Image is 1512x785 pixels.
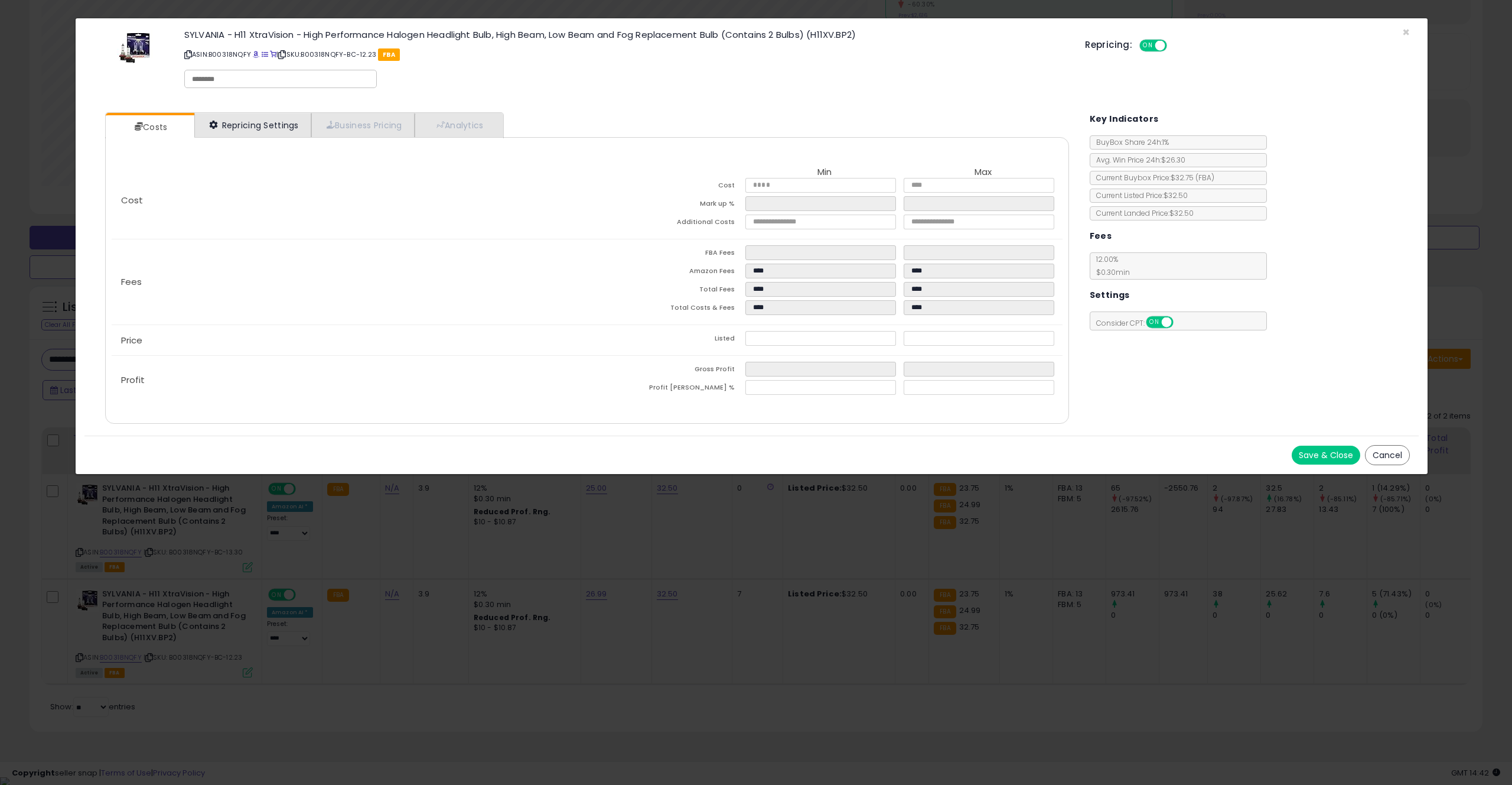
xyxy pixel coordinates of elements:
[1090,208,1194,218] span: Current Landed Price: $32.50
[587,178,745,196] td: Cost
[1090,267,1130,277] span: $0.30 min
[745,167,904,178] th: Min
[112,277,587,287] p: Fees
[587,300,745,319] td: Total Costs & Fees
[1090,112,1159,126] h5: Key Indicators
[1402,24,1410,41] span: ×
[1090,137,1169,147] span: BuyBox Share 24h: 1%
[1171,317,1190,327] span: OFF
[378,48,400,61] span: FBA
[1165,41,1184,51] span: OFF
[311,113,415,137] a: Business Pricing
[904,167,1062,178] th: Max
[587,282,745,300] td: Total Fees
[1090,254,1130,277] span: 12.00 %
[194,113,311,137] a: Repricing Settings
[270,50,276,59] a: Your listing only
[1140,41,1155,51] span: ON
[262,50,268,59] a: All offer listings
[1365,445,1410,465] button: Cancel
[587,196,745,215] td: Mark up %
[1292,446,1360,465] button: Save & Close
[112,375,587,385] p: Profit
[587,215,745,233] td: Additional Costs
[1195,173,1214,183] span: ( FBA )
[1090,155,1185,165] span: Avg. Win Price 24h: $26.30
[184,45,1067,64] p: ASIN: B00318NQFY | SKU: B00318NQFY-BC-12.23
[112,196,587,205] p: Cost
[184,30,1067,39] h3: SYLVANIA - H11 XtraVision - High Performance Halogen Headlight Bulb, High Beam, Low Beam and Fog ...
[1090,318,1189,328] span: Consider CPT:
[587,380,745,398] td: Profit [PERSON_NAME] %
[106,115,193,139] a: Costs
[1090,173,1214,183] span: Current Buybox Price:
[1147,317,1162,327] span: ON
[587,362,745,380] td: Gross Profit
[1090,288,1130,303] h5: Settings
[587,264,745,282] td: Amazon Fees
[253,50,259,59] a: BuyBox page
[587,245,745,264] td: FBA Fees
[415,113,502,137] a: Analytics
[117,30,152,66] img: 41ClX2FNEYL._SL60_.jpg
[1090,229,1112,244] h5: Fees
[587,331,745,349] td: Listed
[1171,173,1214,183] span: $32.75
[1090,190,1188,200] span: Current Listed Price: $32.50
[1085,40,1132,50] h5: Repricing:
[112,336,587,345] p: Price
